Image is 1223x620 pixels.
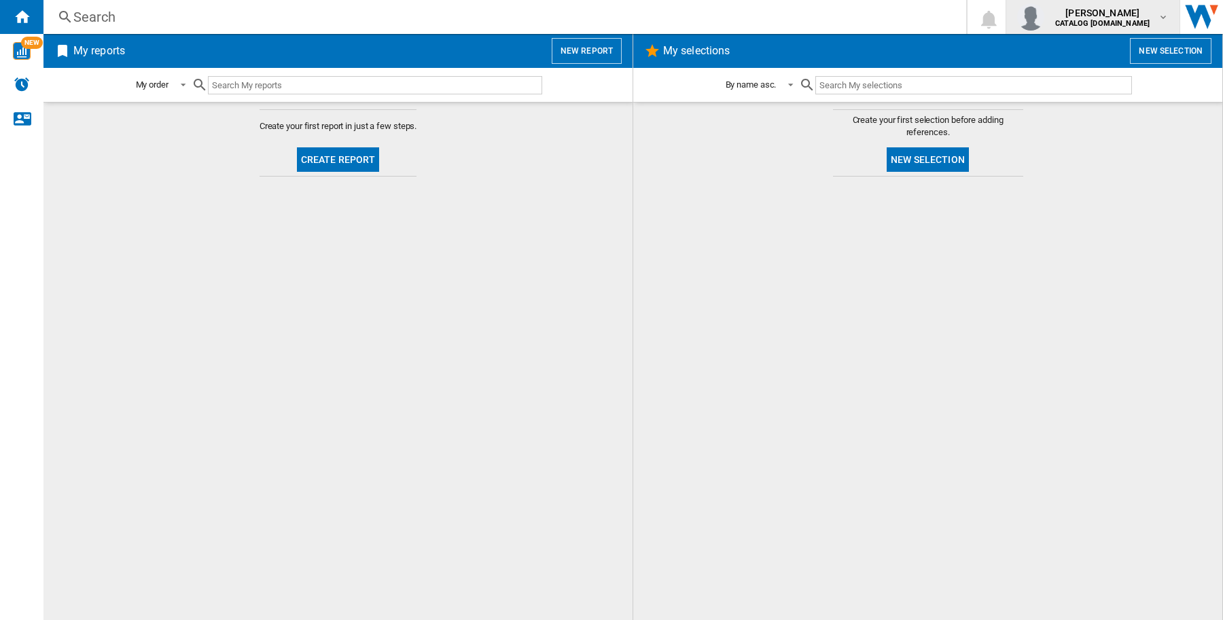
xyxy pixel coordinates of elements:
[13,42,31,60] img: wise-card.svg
[1055,6,1150,20] span: [PERSON_NAME]
[73,7,931,26] div: Search
[21,37,43,49] span: NEW
[887,147,969,172] button: New selection
[71,38,128,64] h2: My reports
[833,114,1023,139] span: Create your first selection before adding references.
[260,120,417,132] span: Create your first report in just a few steps.
[136,79,169,90] div: My order
[1055,19,1150,28] b: CATALOG [DOMAIN_NAME]
[297,147,380,172] button: Create report
[14,76,30,92] img: alerts-logo.svg
[726,79,777,90] div: By name asc.
[660,38,732,64] h2: My selections
[1130,38,1211,64] button: New selection
[208,76,542,94] input: Search My reports
[1017,3,1044,31] img: profile.jpg
[815,76,1131,94] input: Search My selections
[552,38,622,64] button: New report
